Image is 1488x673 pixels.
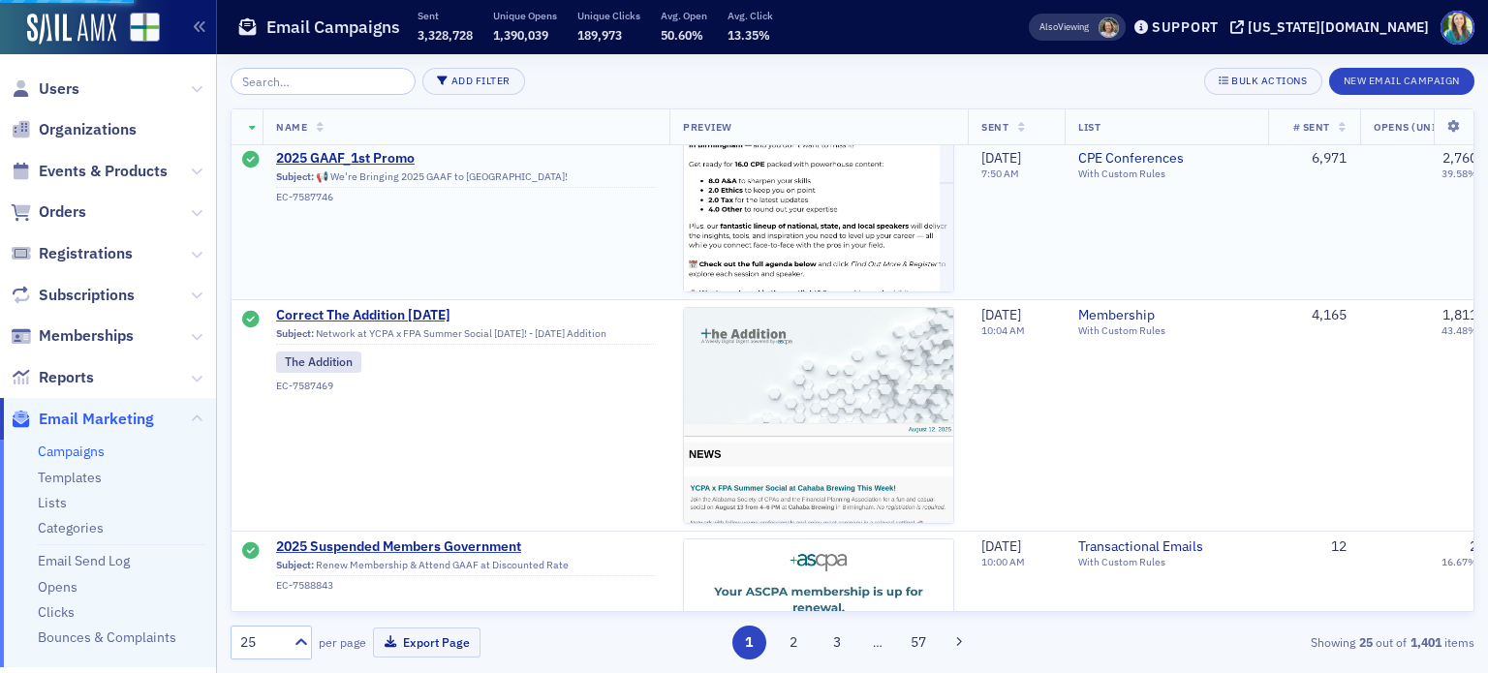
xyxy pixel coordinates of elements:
p: Avg. Click [728,9,773,22]
span: 50.60% [661,27,703,43]
button: 1 [732,626,766,659]
a: Email Send Log [38,552,130,569]
a: Templates [38,469,102,486]
a: Correct The Addition [DATE] [276,307,656,324]
span: Subject: [276,170,314,183]
span: … [864,633,891,651]
a: Email Marketing [11,409,154,430]
span: 3,328,728 [418,27,473,43]
div: With Custom Rules [1078,556,1255,568]
a: Registrations [11,243,133,264]
div: 39.58% [1441,168,1477,180]
a: Orders [11,201,86,223]
span: [DATE] [981,537,1021,555]
button: 2 [776,626,810,659]
span: 189,973 [577,27,622,43]
div: 25 [240,632,283,653]
span: [DATE] [981,306,1021,323]
button: 3 [821,626,854,659]
a: Membership [1078,307,1255,324]
a: CPE Conferences [1078,150,1255,168]
a: Lists [38,494,67,511]
a: Opens [38,578,77,596]
div: EC-7587746 [276,191,656,203]
div: [US_STATE][DOMAIN_NAME] [1248,18,1429,36]
button: [US_STATE][DOMAIN_NAME] [1230,20,1436,34]
div: EC-7588843 [276,579,656,592]
p: Unique Opens [493,9,557,22]
time: 10:00 AM [981,555,1025,568]
a: 2025 GAAF_1st Promo [276,150,656,168]
a: Categories [38,519,104,536]
p: Sent [418,9,473,22]
span: Memberships [39,325,134,347]
div: 2,760 [1442,150,1477,168]
div: EC-7587469 [276,380,656,392]
time: 10:04 AM [981,323,1025,337]
span: Viewing [1039,20,1089,34]
span: Organizations [39,119,137,140]
span: Preview [683,120,732,134]
span: Opens (Unique) [1374,120,1461,134]
span: Florence Holland [1099,17,1119,38]
div: 1,811 [1442,307,1477,324]
input: Search… [231,68,416,95]
div: 6,971 [1282,150,1347,168]
div: Support [1152,18,1219,36]
div: Bulk Actions [1231,76,1307,86]
h1: Email Campaigns [266,15,400,39]
span: 1,390,039 [493,27,548,43]
span: List [1078,120,1100,134]
div: Also [1039,20,1058,33]
time: 7:50 AM [981,167,1019,180]
button: New Email Campaign [1329,68,1474,95]
p: Unique Clicks [577,9,640,22]
a: New Email Campaign [1329,71,1474,88]
a: Bounces & Complaints [38,628,176,646]
div: 16.67% [1441,556,1477,568]
a: View Homepage [116,13,160,46]
a: Events & Products [11,161,168,182]
p: Avg. Open [661,9,707,22]
img: SailAMX [130,13,160,43]
div: 2 [1470,538,1477,556]
div: The Addition [276,352,361,373]
button: Add Filter [422,68,525,95]
span: 13.35% [728,27,770,43]
div: Network at YCPA x FPA Summer Social [DATE]! - [DATE] Addition [276,327,656,345]
a: 2025 Suspended Members Government [276,538,656,556]
a: Organizations [11,119,137,140]
span: Subject: [276,327,314,340]
a: Memberships [11,325,134,347]
span: Events & Products [39,161,168,182]
span: Subscriptions [39,285,135,306]
div: 📢 We're Bringing 2025 GAAF to [GEOGRAPHIC_DATA]! [276,170,656,188]
div: With Custom Rules [1078,324,1255,337]
span: Email Marketing [39,409,154,430]
a: Clicks [38,603,75,621]
label: per page [319,633,366,651]
a: Campaigns [38,443,105,460]
strong: 25 [1355,633,1376,651]
div: Renew Membership & Attend GAAF at Discounted Rate [276,559,656,576]
div: 12 [1282,538,1347,556]
div: 43.48% [1441,324,1477,337]
div: Sent [242,542,260,562]
a: Transactional Emails [1078,538,1255,556]
span: Profile [1441,11,1474,45]
span: Subject: [276,559,314,571]
strong: 1,401 [1407,633,1444,651]
span: Reports [39,367,94,388]
span: Orders [39,201,86,223]
span: Name [276,120,307,134]
a: Users [11,78,79,100]
div: Sent [242,150,260,169]
span: Sent [981,120,1008,134]
span: Users [39,78,79,100]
